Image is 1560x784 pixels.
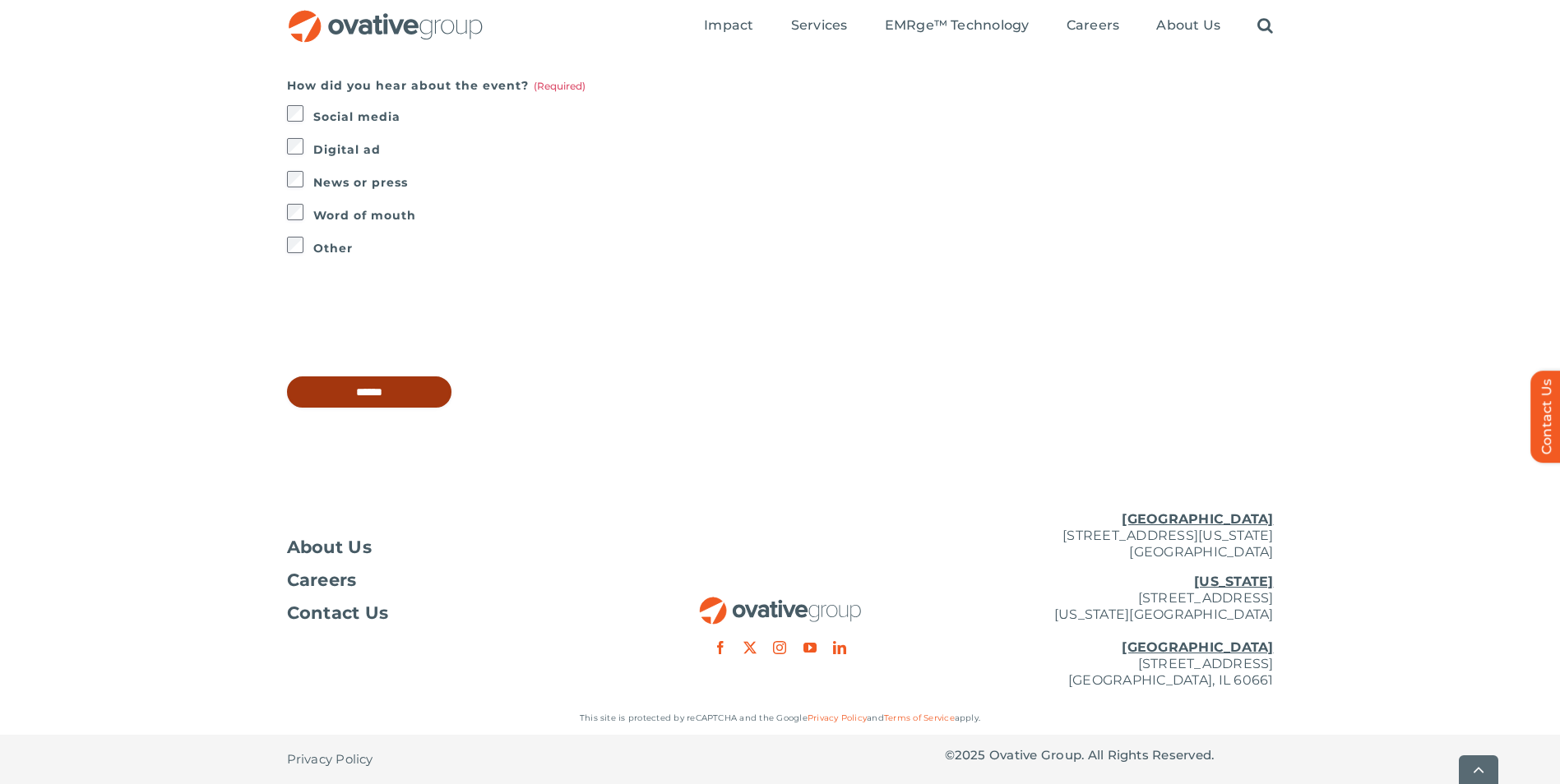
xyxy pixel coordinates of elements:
[704,17,753,35] a: Impact
[287,735,373,784] a: Privacy Policy
[791,17,848,34] span: Services
[1067,17,1120,35] a: Careers
[773,641,786,654] a: instagram
[287,710,1274,726] p: This site is protected by reCAPTCHA and the Google and apply.
[313,237,1274,260] label: Other
[1194,574,1273,589] u: [US_STATE]
[704,17,753,34] span: Impact
[833,641,846,654] a: linkedin
[313,204,1274,227] label: Word of mouth
[743,641,757,654] a: twitter
[287,572,357,588] span: Careers
[287,539,373,556] span: About Us
[287,539,616,621] nav: Footer Menu
[884,713,955,723] a: Terms of Service
[945,511,1274,560] p: [STREET_ADDRESS][US_STATE] [GEOGRAPHIC_DATA]
[287,605,616,621] a: Contact Us
[1257,17,1273,35] a: Search
[287,735,616,784] nav: Footer - Privacy Policy
[955,747,986,763] span: 2025
[1156,17,1220,34] span: About Us
[313,105,1274,128] label: Social media
[287,572,616,588] a: Careers
[885,17,1030,34] span: EMRge™ Technology
[287,8,484,24] a: OG_Full_horizontal_RGB
[287,751,373,768] span: Privacy Policy
[714,641,727,654] a: facebook
[945,747,1274,763] p: © Ovative Group. All Rights Reserved.
[313,138,1274,161] label: Digital ad
[313,171,1274,194] label: News or press
[534,80,586,92] span: (Required)
[287,605,389,621] span: Contact Us
[1122,639,1273,655] u: [GEOGRAPHIC_DATA]
[803,641,817,654] a: youtube
[287,539,616,556] a: About Us
[945,574,1274,689] p: [STREET_ADDRESS] [US_STATE][GEOGRAPHIC_DATA] [STREET_ADDRESS] [GEOGRAPHIC_DATA], IL 60661
[791,17,848,35] a: Services
[808,713,867,723] a: Privacy Policy
[287,74,586,97] legend: How did you hear about the event?
[287,293,537,357] iframe: reCAPTCHA
[1122,511,1273,527] u: [GEOGRAPHIC_DATA]
[1156,17,1220,35] a: About Us
[885,17,1030,35] a: EMRge™ Technology
[698,595,863,611] a: OG_Full_horizontal_RGB
[1067,17,1120,34] span: Careers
